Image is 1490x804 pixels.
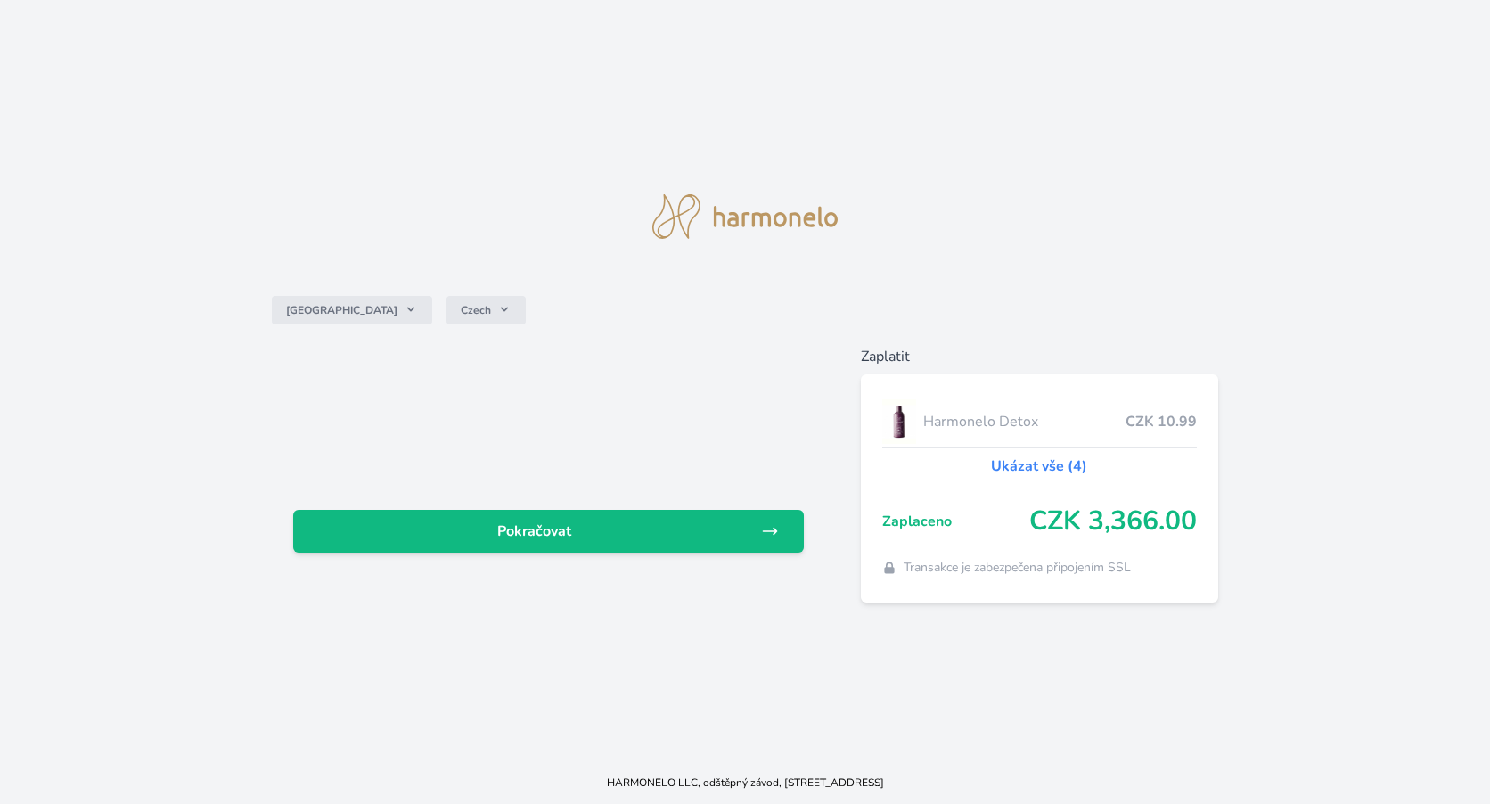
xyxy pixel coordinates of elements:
[861,346,1218,367] h6: Zaplatit
[923,411,1126,432] span: Harmonelo Detox
[882,511,1029,532] span: Zaplaceno
[904,559,1131,577] span: Transakce je zabezpečena připojením SSL
[461,303,491,317] span: Czech
[272,296,432,324] button: [GEOGRAPHIC_DATA]
[1029,505,1197,537] span: CZK 3,366.00
[307,521,761,542] span: Pokračovat
[293,510,804,553] a: Pokračovat
[446,296,526,324] button: Czech
[652,194,838,239] img: logo.svg
[286,303,397,317] span: [GEOGRAPHIC_DATA]
[882,399,916,444] img: DETOX_se_stinem_x-lo.jpg
[1126,411,1197,432] span: CZK 10.99
[991,455,1087,477] a: Ukázat vše (4)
